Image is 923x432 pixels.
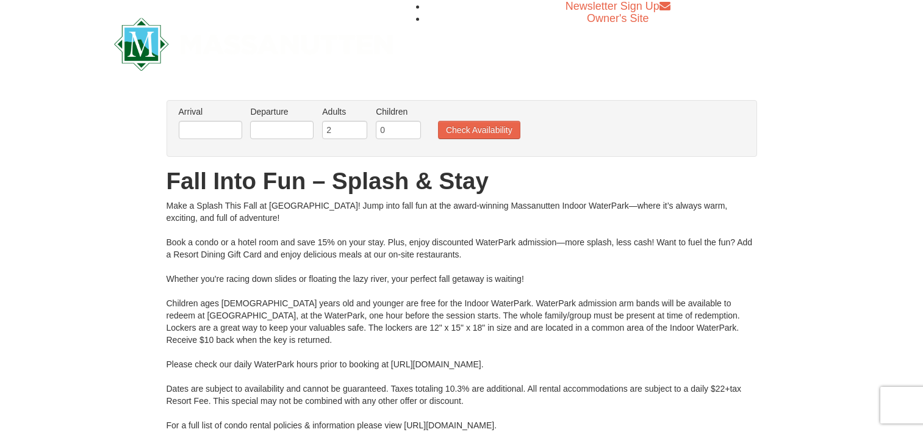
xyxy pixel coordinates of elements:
img: Massanutten Resort Logo [114,18,393,71]
h1: Fall Into Fun – Splash & Stay [167,169,757,193]
label: Arrival [179,106,242,118]
label: Children [376,106,421,118]
button: Check Availability [438,121,520,139]
a: Massanutten Resort [114,28,393,57]
label: Adults [322,106,367,118]
a: Owner's Site [587,12,648,24]
label: Departure [250,106,314,118]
